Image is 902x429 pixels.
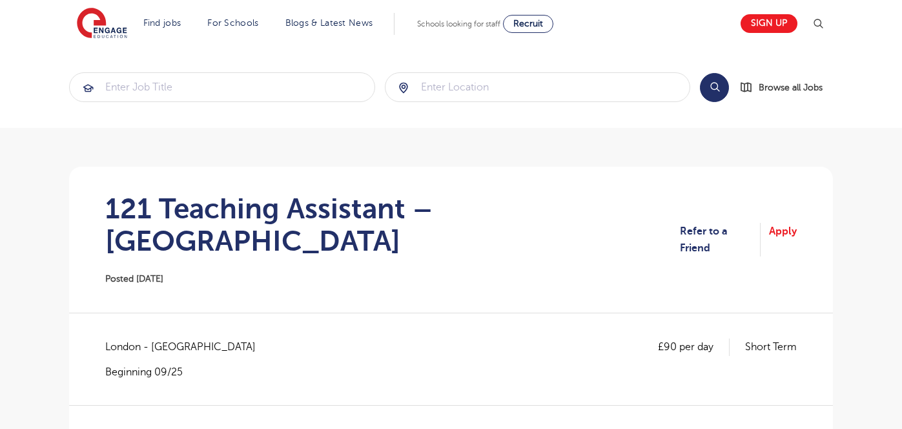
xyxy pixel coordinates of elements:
[77,8,127,40] img: Engage Education
[105,365,269,379] p: Beginning 09/25
[143,18,181,28] a: Find jobs
[207,18,258,28] a: For Schools
[105,274,163,284] span: Posted [DATE]
[285,18,373,28] a: Blogs & Latest News
[769,223,797,257] a: Apply
[741,14,797,33] a: Sign up
[745,339,797,355] p: Short Term
[513,19,543,28] span: Recruit
[503,15,553,33] a: Recruit
[385,72,691,102] div: Submit
[680,223,761,257] a: Refer to a Friend
[700,73,729,102] button: Search
[70,73,374,101] input: Submit
[658,339,730,355] p: £90 per day
[69,72,375,102] div: Submit
[739,80,833,95] a: Browse all Jobs
[417,19,500,28] span: Schools looking for staff
[105,193,680,257] h1: 121 Teaching Assistant – [GEOGRAPHIC_DATA]
[385,73,690,101] input: Submit
[759,80,823,95] span: Browse all Jobs
[105,339,269,355] span: London - [GEOGRAPHIC_DATA]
